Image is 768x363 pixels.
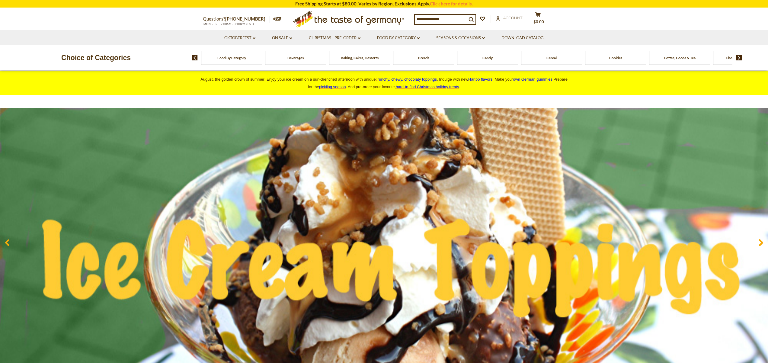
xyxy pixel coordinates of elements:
a: Coffee, Cocoa & Tea [664,56,696,60]
a: Cookies [609,56,622,60]
a: On Sale [272,35,292,41]
a: Food By Category [377,35,420,41]
span: runchy, chewy, chocolaty toppings [378,77,437,82]
a: pickling season [319,85,346,89]
a: hard-to-find Christmas holiday treats [396,85,459,89]
a: Baking, Cakes, Desserts [341,56,379,60]
a: Seasons & Occasions [436,35,485,41]
span: Account [503,15,523,20]
span: MON - FRI, 9:00AM - 5:00PM (EST) [203,22,254,26]
a: Beverages [287,56,304,60]
a: Haribo flavors [468,77,492,82]
a: crunchy, chewy, chocolaty toppings [376,77,437,82]
button: $0.00 [529,12,547,27]
span: $0.00 [533,19,544,24]
a: Click here for details. [430,1,473,6]
p: Questions? [203,15,270,23]
a: Food By Category [217,56,246,60]
a: [PHONE_NUMBER] [225,16,265,21]
a: own German gummies. [513,77,553,82]
span: August, the golden crown of summer! Enjoy your ice cream on a sun-drenched afternoon with unique ... [200,77,568,89]
a: Cereal [546,56,557,60]
span: . [396,85,460,89]
a: Chocolate & Marzipan [726,56,762,60]
span: own German gummies [513,77,552,82]
a: Breads [418,56,429,60]
img: previous arrow [192,55,198,60]
a: Christmas - PRE-ORDER [309,35,360,41]
img: next arrow [736,55,742,60]
a: Candy [482,56,493,60]
a: Account [496,15,523,21]
a: Download Catalog [501,35,544,41]
a: Oktoberfest [224,35,255,41]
